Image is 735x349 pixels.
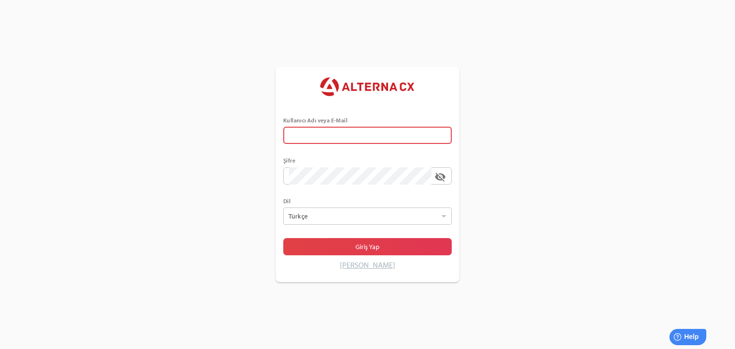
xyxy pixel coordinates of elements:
span: Giriş Yap [356,241,379,252]
a: [PERSON_NAME] [340,260,395,270]
div: Kullanıcı Adı veya E-Mail [283,117,452,124]
img: logo-lg.png [317,75,418,99]
div: Dil [283,198,452,205]
div: Şifre [283,157,452,164]
i: visibility_off [434,171,446,183]
button: Giriş Yap [283,238,452,255]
